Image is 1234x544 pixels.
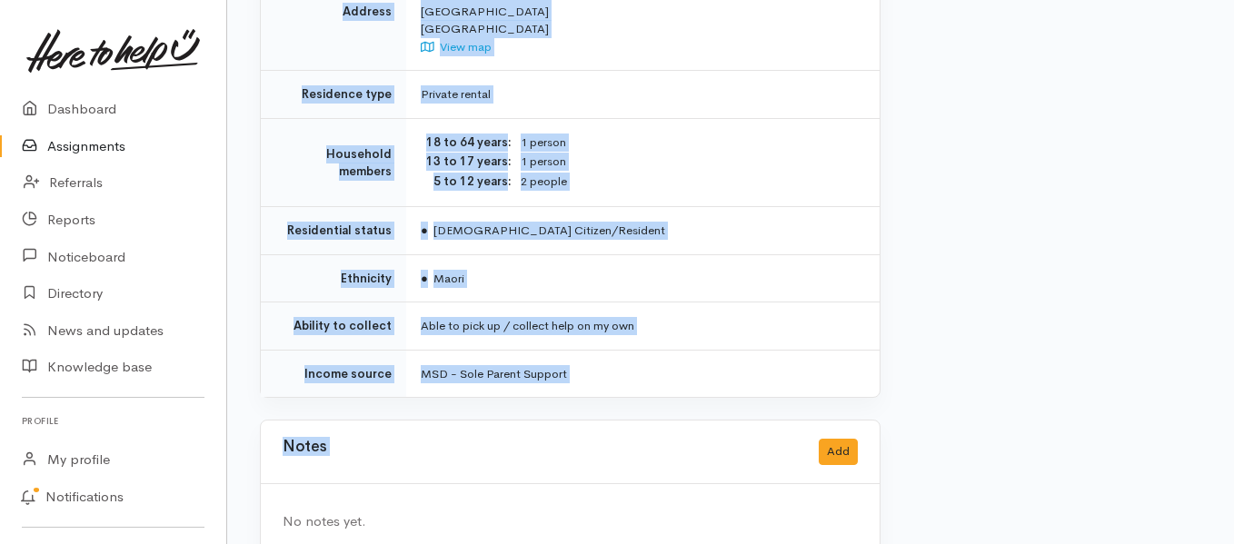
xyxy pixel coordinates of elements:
[421,271,464,286] span: Maori
[819,439,858,465] button: Add
[521,173,858,192] dd: 2 people
[283,511,858,532] div: No notes yet.
[406,350,880,397] td: MSD - Sole Parent Support
[261,254,406,302] td: Ethnicity
[261,207,406,255] td: Residential status
[261,118,406,206] td: Household members
[261,302,406,351] td: Ability to collect
[421,223,665,238] span: [DEMOGRAPHIC_DATA] Citizen/Resident
[521,153,858,172] dd: 1 person
[406,302,880,351] td: Able to pick up / collect help on my own
[261,71,406,119] td: Residence type
[521,134,858,153] dd: 1 person
[283,439,326,465] h3: Notes
[421,173,512,191] dt: 5 to 12 years
[421,39,492,54] a: View map
[22,409,204,433] h6: Profile
[261,350,406,397] td: Income source
[421,153,512,171] dt: 13 to 17 years
[421,223,428,238] span: ●
[421,134,512,152] dt: 18 to 64 years
[421,271,428,286] span: ●
[406,71,880,119] td: Private rental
